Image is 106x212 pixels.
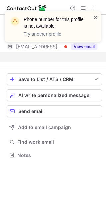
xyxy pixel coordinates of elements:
[24,16,85,29] header: Phone number for this profile is not available
[7,4,47,12] img: ContactOut v5.3.10
[17,139,99,145] span: Find work email
[24,31,85,37] p: Try another profile
[17,152,99,158] span: Notes
[18,77,90,82] div: Save to List / ATS / CRM
[7,121,102,133] button: Add to email campaign
[18,125,71,130] span: Add to email campaign
[7,137,102,147] button: Find work email
[10,16,20,27] img: warning
[18,109,44,114] span: Send email
[7,89,102,101] button: AI write personalized message
[18,93,89,98] span: AI write personalized message
[7,73,102,85] button: save-profile-one-click
[7,105,102,117] button: Send email
[7,151,102,160] button: Notes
